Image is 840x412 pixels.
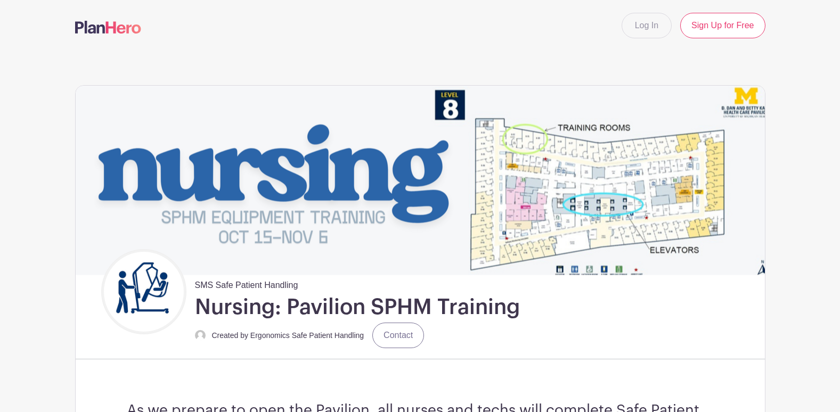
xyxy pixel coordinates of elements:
a: Sign Up for Free [680,13,765,38]
small: Created by Ergonomics Safe Patient Handling [212,331,364,340]
a: Log In [622,13,672,38]
a: Contact [372,323,424,348]
img: logo-507f7623f17ff9eddc593b1ce0a138ce2505c220e1c5a4e2b4648c50719b7d32.svg [75,21,141,34]
img: default-ce2991bfa6775e67f084385cd625a349d9dcbb7a52a09fb2fda1e96e2d18dcdb.png [195,330,206,341]
h1: Nursing: Pavilion SPHM Training [195,294,520,320]
img: event_banner_9715.png [76,86,765,275]
span: SMS Safe Patient Handling [195,275,298,292]
img: Untitled%20design.png [104,252,184,332]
